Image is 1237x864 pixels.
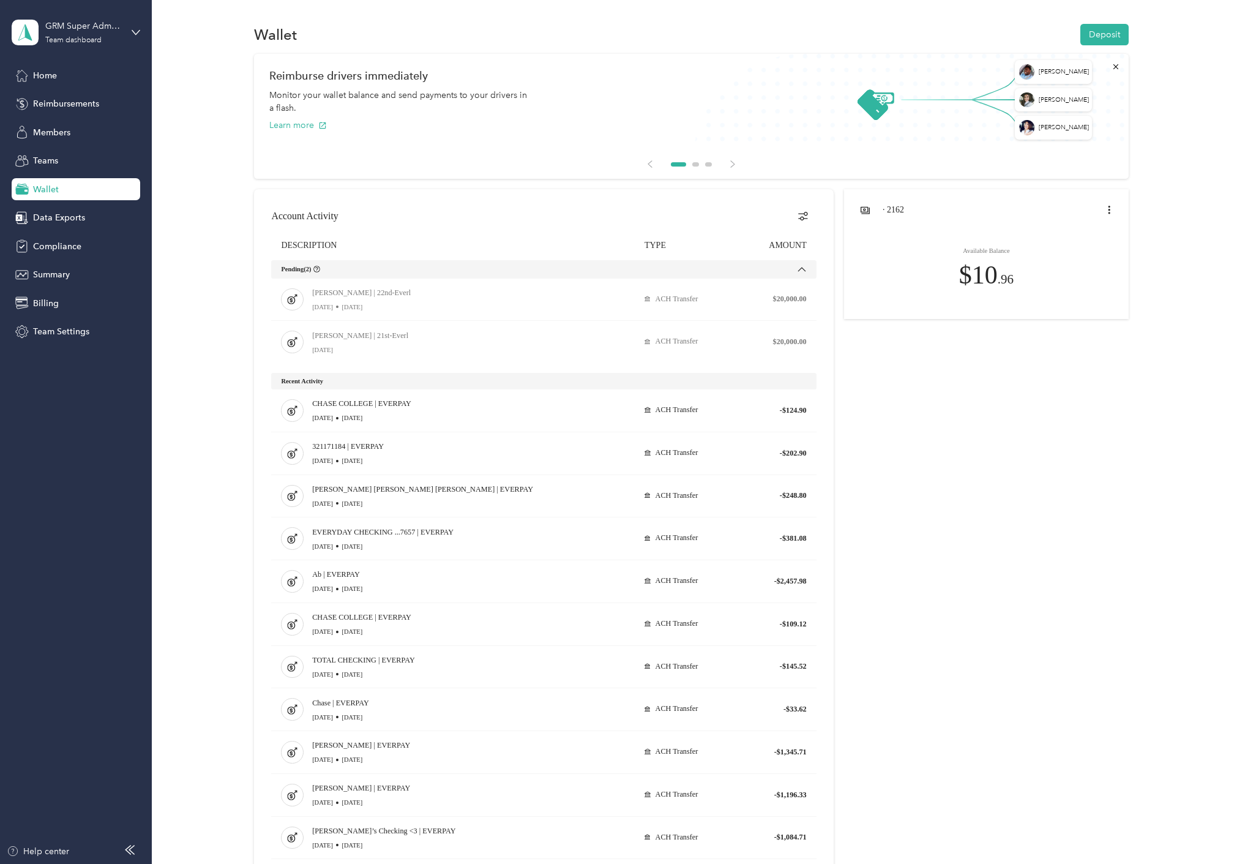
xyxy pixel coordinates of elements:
[269,69,1113,82] h1: Reimburse drivers immediately
[7,845,69,858] button: Help center
[33,154,58,167] span: Teams
[269,89,533,115] div: Monitor your wallet balance and send payments to your drivers in a flash.
[1168,795,1237,864] iframe: Everlance-gr Chat Button Frame
[269,119,327,132] button: Learn more
[254,28,297,41] h1: Wallet
[33,69,57,82] span: Home
[45,37,102,44] div: Team dashboard
[33,126,70,139] span: Members
[33,297,59,310] span: Billing
[33,268,70,281] span: Summary
[1080,24,1129,45] button: Deposit
[33,240,81,253] span: Compliance
[33,325,89,338] span: Team Settings
[33,211,85,224] span: Data Exports
[33,97,99,110] span: Reimbursements
[33,183,59,196] span: Wallet
[45,20,122,32] div: GRM Super Admins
